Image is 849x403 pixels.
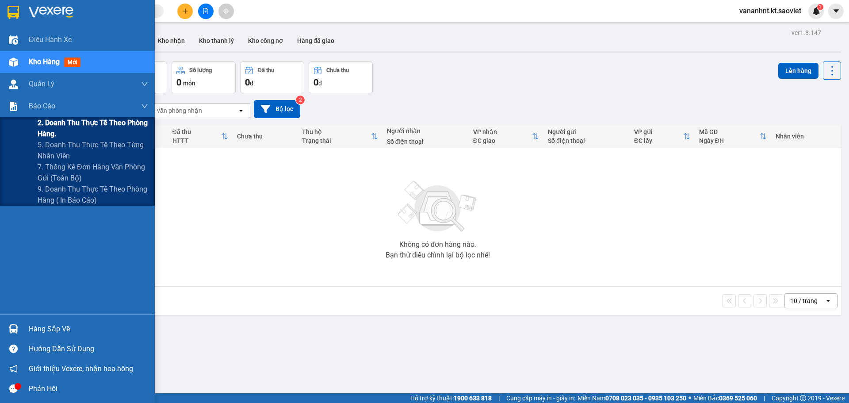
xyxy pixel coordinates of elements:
[189,67,212,73] div: Số lượng
[387,138,464,145] div: Số điện thoại
[203,8,209,14] span: file-add
[326,67,349,73] div: Chưa thu
[548,137,625,144] div: Số điện thoại
[240,61,304,93] button: Đã thu0đ
[410,393,492,403] span: Hỗ trợ kỹ thuật:
[719,395,757,402] strong: 0369 525 060
[9,384,18,393] span: message
[38,184,148,206] span: 9. Doanh thu thực tế theo phòng hàng ( in báo cáo)
[693,393,757,403] span: Miền Bắc
[258,67,274,73] div: Đã thu
[172,128,222,135] div: Đã thu
[183,80,195,87] span: món
[302,137,371,144] div: Trạng thái
[630,125,695,148] th: Toggle SortBy
[192,30,241,51] button: Kho thanh lý
[29,58,60,66] span: Kho hàng
[577,393,686,403] span: Miền Nam
[818,4,822,10] span: 1
[245,77,250,88] span: 0
[38,161,148,184] span: 7. Thống kê đơn hàng văn phòng gửi (toàn bộ)
[298,125,382,148] th: Toggle SortBy
[29,382,148,395] div: Phản hồi
[454,395,492,402] strong: 1900 633 818
[29,78,54,89] span: Quản Lý
[172,61,236,93] button: Số lượng0món
[237,107,245,114] svg: open
[473,137,532,144] div: ĐC giao
[241,30,290,51] button: Kho công nợ
[634,128,683,135] div: VP gửi
[29,34,72,45] span: Điều hành xe
[151,30,192,51] button: Kho nhận
[828,4,844,19] button: caret-down
[8,6,19,19] img: logo-vxr
[764,393,765,403] span: |
[812,7,820,15] img: icon-new-feature
[473,128,532,135] div: VP nhận
[250,80,253,87] span: đ
[177,4,193,19] button: plus
[825,297,832,304] svg: open
[695,125,771,148] th: Toggle SortBy
[9,345,18,353] span: question-circle
[141,103,148,110] span: down
[64,58,80,67] span: mới
[296,96,305,104] sup: 2
[318,80,322,87] span: đ
[9,35,18,45] img: warehouse-icon
[778,63,818,79] button: Lên hàng
[172,137,222,144] div: HTTT
[29,100,55,111] span: Báo cáo
[498,393,500,403] span: |
[223,8,229,14] span: aim
[168,125,233,148] th: Toggle SortBy
[790,296,818,305] div: 10 / trang
[309,61,373,93] button: Chưa thu0đ
[699,137,760,144] div: Ngày ĐH
[141,106,202,115] div: Chọn văn phòng nhận
[386,252,490,259] div: Bạn thử điều chỉnh lại bộ lọc nhé!
[776,133,837,140] div: Nhân viên
[832,7,840,15] span: caret-down
[182,8,188,14] span: plus
[800,395,806,401] span: copyright
[176,77,181,88] span: 0
[9,58,18,67] img: warehouse-icon
[469,125,543,148] th: Toggle SortBy
[399,241,476,248] div: Không có đơn hàng nào.
[9,80,18,89] img: warehouse-icon
[634,137,683,144] div: ĐC lấy
[237,133,293,140] div: Chưa thu
[548,128,625,135] div: Người gửi
[302,128,371,135] div: Thu hộ
[314,77,318,88] span: 0
[254,100,300,118] button: Bộ lọc
[29,342,148,356] div: Hướng dẫn sử dụng
[732,5,808,16] span: vananhnt.kt.saoviet
[792,28,821,38] div: ver 1.8.147
[29,363,133,374] span: Giới thiệu Vexere, nhận hoa hồng
[9,102,18,111] img: solution-icon
[506,393,575,403] span: Cung cấp máy in - giấy in:
[605,395,686,402] strong: 0708 023 035 - 0935 103 250
[9,365,18,373] span: notification
[198,4,214,19] button: file-add
[38,117,148,139] span: 2. Doanh thu thực tế theo phòng hàng.
[817,4,823,10] sup: 1
[688,396,691,400] span: ⚪️
[387,127,464,134] div: Người nhận
[394,176,482,238] img: svg+xml;base64,PHN2ZyBjbGFzcz0ibGlzdC1wbHVnX19zdmciIHhtbG5zPSJodHRwOi8vd3d3LnczLm9yZy8yMDAwL3N2Zy...
[141,81,148,88] span: down
[29,322,148,336] div: Hàng sắp về
[218,4,234,19] button: aim
[699,128,760,135] div: Mã GD
[290,30,341,51] button: Hàng đã giao
[9,324,18,334] img: warehouse-icon
[38,139,148,161] span: 5. Doanh thu thực tế theo từng nhân viên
